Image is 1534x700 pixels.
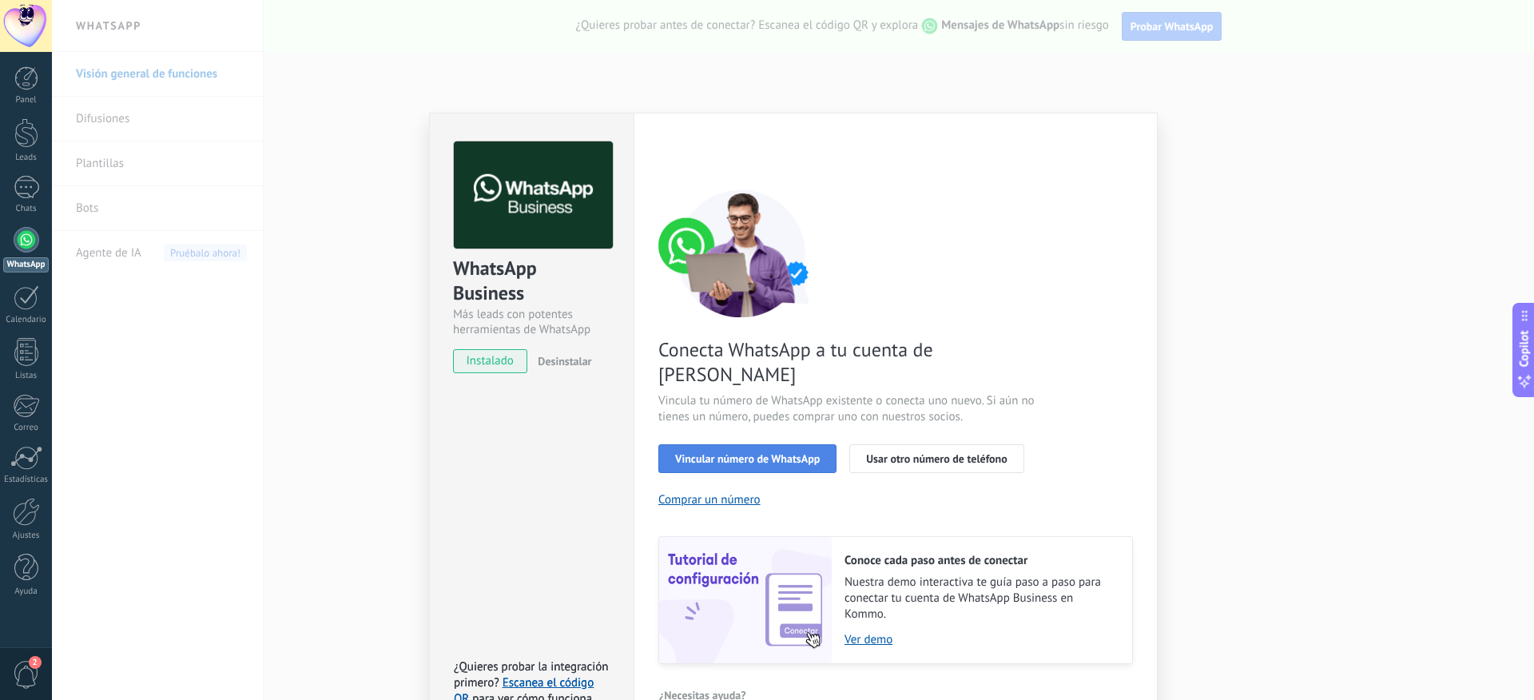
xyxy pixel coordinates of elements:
div: WhatsApp Business [453,256,610,307]
div: Calendario [3,315,50,325]
button: Comprar un número [658,492,761,507]
div: Correo [3,423,50,433]
h2: Conoce cada paso antes de conectar [844,553,1116,568]
span: Desinstalar [538,354,591,368]
span: instalado [454,349,527,373]
div: Listas [3,371,50,381]
span: Vincular número de WhatsApp [675,453,820,464]
span: Usar otro número de teléfono [866,453,1007,464]
span: Conecta WhatsApp a tu cuenta de [PERSON_NAME] [658,337,1039,387]
span: Nuestra demo interactiva te guía paso a paso para conectar tu cuenta de WhatsApp Business en Kommo. [844,575,1116,622]
button: Desinstalar [531,349,591,373]
span: Copilot [1516,331,1532,368]
div: Ajustes [3,531,50,541]
img: logo_main.png [454,141,613,249]
div: Ayuda [3,587,50,597]
span: ¿Quieres probar la integración primero? [454,659,609,690]
img: connect number [658,189,826,317]
div: WhatsApp [3,257,49,272]
div: Más leads con potentes herramientas de WhatsApp [453,307,610,337]
div: Panel [3,95,50,105]
a: Ver demo [844,632,1116,647]
div: Chats [3,204,50,214]
button: Vincular número de WhatsApp [658,444,837,473]
div: Estadísticas [3,475,50,485]
span: 2 [29,656,42,669]
span: Vincula tu número de WhatsApp existente o conecta uno nuevo. Si aún no tienes un número, puedes c... [658,393,1039,425]
div: Leads [3,153,50,163]
button: Usar otro número de teléfono [849,444,1023,473]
